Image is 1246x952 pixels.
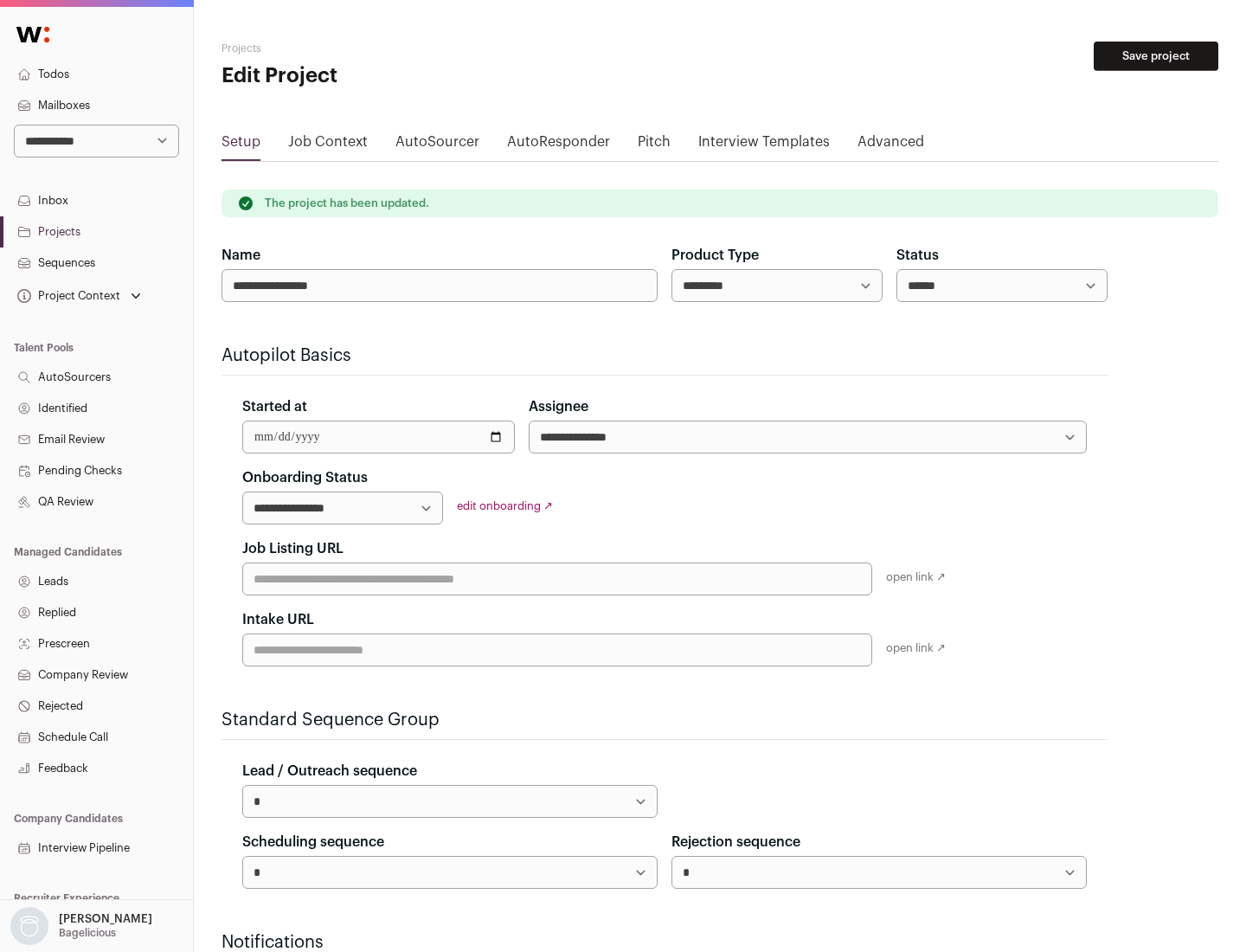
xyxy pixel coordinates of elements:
p: [PERSON_NAME] [59,912,152,926]
img: Wellfound [7,17,59,52]
label: Scheduling sequence [242,832,384,852]
label: Intake URL [242,609,314,630]
a: AutoResponder [507,132,610,159]
a: Setup [222,132,260,159]
h1: Edit Project [222,62,554,90]
a: edit onboarding ↗ [457,500,553,511]
a: Pitch [638,132,671,159]
div: Project Context [14,289,120,303]
p: Bagelicious [59,926,116,940]
h2: Projects [222,42,554,55]
button: Open dropdown [14,284,145,308]
img: nopic.png [10,907,48,945]
h2: Autopilot Basics [222,344,1108,368]
a: Advanced [857,132,924,159]
button: Open dropdown [7,907,156,945]
label: Lead / Outreach sequence [242,761,417,782]
label: Assignee [529,396,588,417]
p: The project has been updated. [265,196,429,210]
label: Rejection sequence [671,832,800,852]
label: Started at [242,396,307,417]
label: Product Type [671,245,759,266]
button: Save project [1094,42,1218,71]
label: Onboarding Status [242,467,368,488]
a: Interview Templates [698,132,830,159]
label: Name [222,245,260,266]
h2: Standard Sequence Group [222,708,1108,732]
label: Job Listing URL [242,538,344,559]
label: Status [896,245,939,266]
a: Job Context [288,132,368,159]
a: AutoSourcer [395,132,479,159]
